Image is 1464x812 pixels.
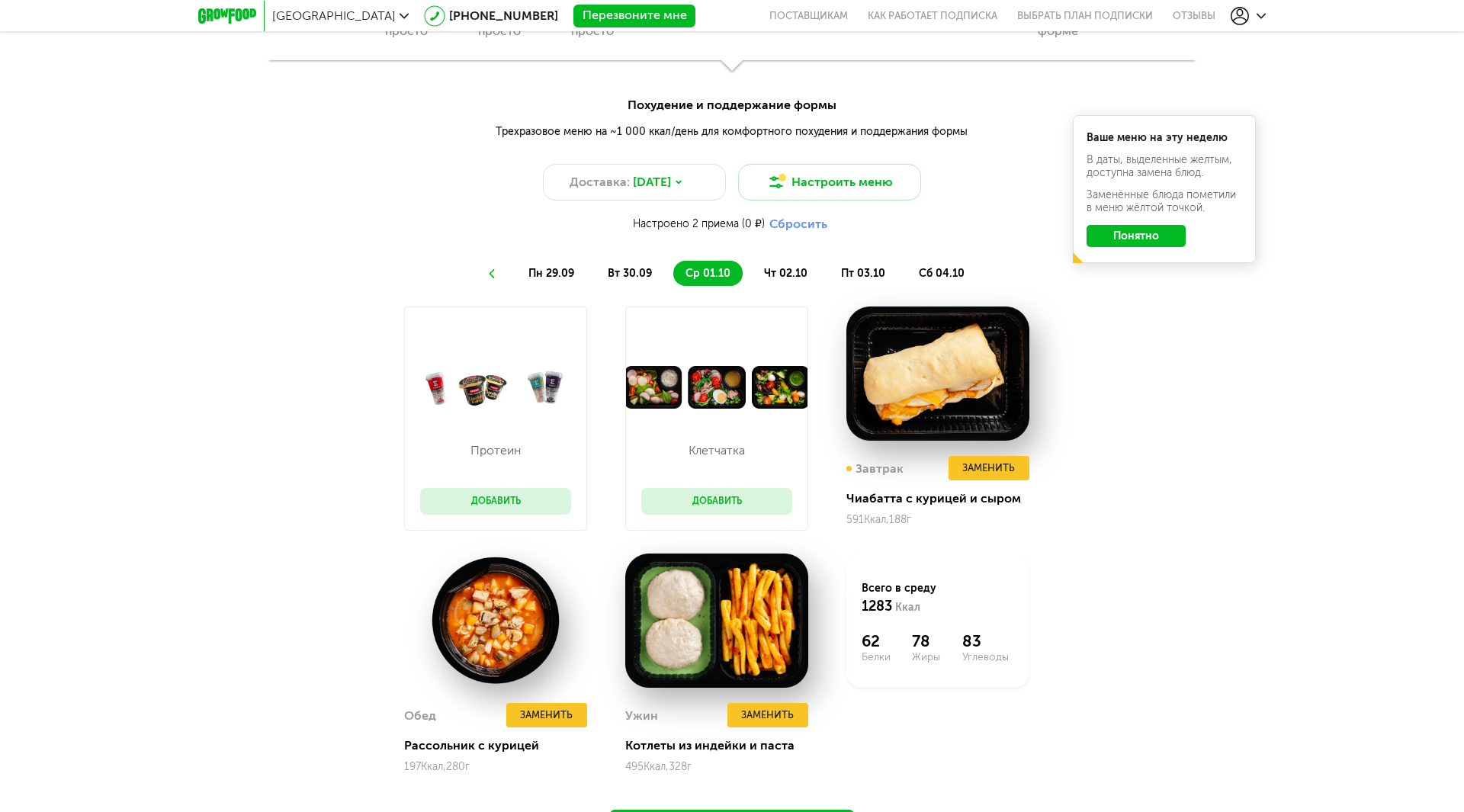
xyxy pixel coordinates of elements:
h3: Завтрак [846,461,904,476]
span: сб 04.10 [919,267,965,280]
span: Настроено 2 приема (0 ₽) [633,217,765,230]
img: shadow-triangle.0b0aa4a.svg [718,59,746,78]
div: Рассольник с курицей [404,738,587,753]
span: г [465,760,470,773]
span: Ккал, [421,760,446,773]
div: Чиабатта с курицей и сыром [846,491,1029,505]
button: Заменить [506,703,587,728]
span: Ккал, [864,513,889,526]
div: Трехразовое меню на ~1 000 ккал/день для комфортного похудения и поддержания формы [278,124,1186,140]
div: 591 188 [846,513,1029,526]
span: пн 29.09 [528,267,574,280]
span: 78 [912,632,962,650]
button: Понятно [1087,225,1186,247]
span: 83 [962,632,1013,650]
span: Ккал [895,601,920,614]
div: 495 328 [625,760,808,773]
span: Углеводы [962,650,1013,663]
div: Ваше меню на эту неделю [1087,131,1242,144]
a: [PHONE_NUMBER] [449,8,558,23]
span: ср 01.10 [685,267,730,280]
button: Добавить [420,488,571,515]
p: Протеин [435,443,556,457]
div: Котлеты из индейки и паста [625,738,808,753]
span: чт 02.10 [764,267,807,280]
h3: Ужин [625,708,658,723]
span: вт 30.09 [608,267,652,280]
span: Белки [862,650,912,663]
div: 197 280 [404,760,587,773]
img: big_psj8Nh3MtzDMxZNy.png [846,307,1029,441]
h3: Обед [404,708,436,723]
span: Жиры [912,650,962,663]
span: пт 03.10 [841,267,885,280]
span: 62 [862,632,912,650]
button: Заменить [949,456,1029,481]
img: big_rP6ALutnNEBtysA6.png [625,554,808,688]
span: г [907,513,911,526]
div: В даты, выделенные желтым, доступна замена блюд. [1087,153,1242,179]
span: [DATE] [633,173,671,191]
button: Перезвоните мне [573,5,695,27]
div: Всего в среду [862,580,1014,617]
span: г [687,760,692,773]
span: 1283 [862,598,892,615]
button: Сбросить [765,216,832,232]
p: Клетчатка [657,443,777,457]
button: Добавить [641,488,792,515]
span: Ккал, [644,760,669,773]
button: Настроить меню [738,164,921,201]
span: [GEOGRAPHIC_DATA] [272,8,396,23]
span: Доставка: [570,173,630,191]
div: Заменённые блюда пометили в меню жёлтой точкой. [1087,188,1242,214]
img: big_Y2r7yYDpoxaKIa04.png [404,554,587,688]
button: Заменить [727,703,808,728]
